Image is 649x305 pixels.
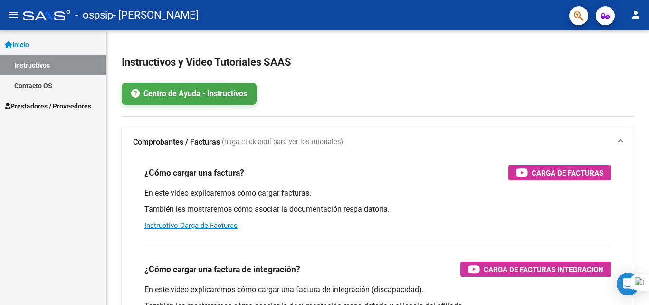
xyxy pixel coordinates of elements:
[133,137,220,148] strong: Comprobantes / Facturas
[113,5,199,26] span: - [PERSON_NAME]
[222,137,343,148] span: (haga click aquí para ver los tutoriales)
[144,285,611,295] p: En este video explicaremos cómo cargar una factura de integración (discapacidad).
[122,83,257,105] a: Centro de Ayuda - Instructivos
[144,166,244,179] h3: ¿Cómo cargar una factura?
[532,167,603,179] span: Carga de Facturas
[5,39,29,50] span: Inicio
[508,165,611,180] button: Carga de Facturas
[144,204,611,215] p: También les mostraremos cómo asociar la documentación respaldatoria.
[75,5,113,26] span: - ospsip
[144,188,611,198] p: En este video explicaremos cómo cargar facturas.
[460,262,611,277] button: Carga de Facturas Integración
[122,127,634,157] mat-expansion-panel-header: Comprobantes / Facturas (haga click aquí para ver los tutoriales)
[8,9,19,20] mat-icon: menu
[122,53,634,71] h2: Instructivos y Video Tutoriales SAAS
[617,273,639,295] div: Open Intercom Messenger
[630,9,641,20] mat-icon: person
[144,263,300,276] h3: ¿Cómo cargar una factura de integración?
[484,264,603,275] span: Carga de Facturas Integración
[5,101,91,111] span: Prestadores / Proveedores
[144,221,238,230] a: Instructivo Carga de Facturas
